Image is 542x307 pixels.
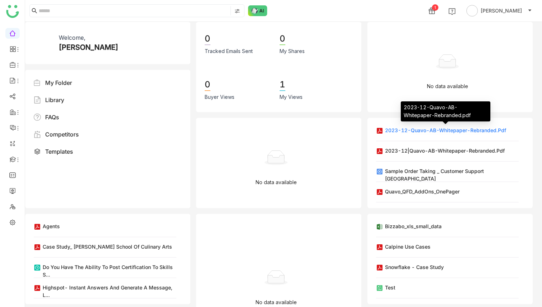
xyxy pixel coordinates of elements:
[385,243,431,250] div: Calpine Use Cases
[43,243,172,250] div: Case Study_ [PERSON_NAME] School of Culinary Arts
[248,5,267,16] img: ask-buddy-normal.svg
[45,147,73,156] div: Templates
[205,93,234,101] div: Buyer Views
[401,101,490,121] div: 2023-12-Quavo-AB-Whitepaper-Rebranded.pdf
[481,7,522,15] span: [PERSON_NAME]
[205,33,210,45] div: 0
[6,5,19,18] img: logo
[385,284,395,291] div: Test
[59,42,118,53] div: [PERSON_NAME]
[45,96,64,104] div: Library
[45,113,59,121] div: FAQs
[280,79,285,91] div: 1
[43,284,176,299] div: Highspot- Instant Answers and Generate a Message, L...
[45,130,79,139] div: Competitors
[280,33,285,45] div: 0
[205,79,210,91] div: 0
[466,5,478,16] img: avatar
[385,263,444,271] div: Snowflake - Case Study
[34,33,53,53] img: 61307121755ca5673e314e4d
[280,47,305,55] div: My Shares
[385,167,519,182] div: Sample Order Taking _ Customer Support [GEOGRAPHIC_DATA]
[432,4,438,11] div: 1
[256,298,297,306] p: No data available
[385,188,460,195] div: Quavo_QFD_AddOns_OnePager
[448,8,456,15] img: help.svg
[427,82,468,90] p: No data available
[205,47,253,55] div: Tracked Emails Sent
[43,222,60,230] div: Agents
[45,78,72,87] div: My Folder
[385,126,506,134] div: 2023-12-Quavo-AB-Whitepaper-Rebranded.pdf
[256,178,297,186] p: No data available
[385,222,442,230] div: Bizzabo_xls_small_data
[234,8,240,14] img: search-type.svg
[465,5,533,16] button: [PERSON_NAME]
[280,93,303,101] div: My Views
[385,147,505,154] div: 2023-12|Quavo-AB-Whitepaper-Rebranded.pdf
[43,263,176,278] div: Do you have the ability to post certification to skills s...
[59,33,85,42] div: Welcome,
